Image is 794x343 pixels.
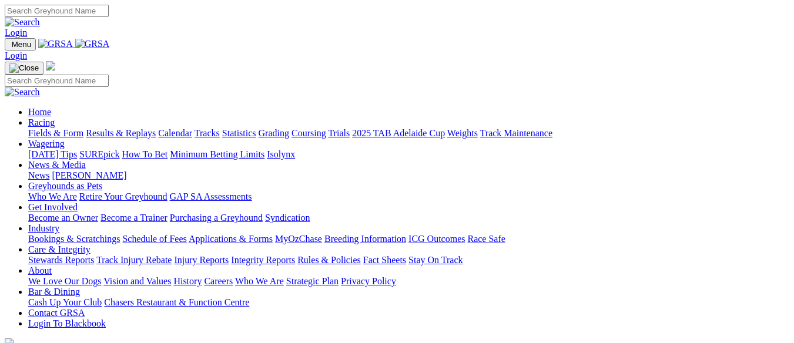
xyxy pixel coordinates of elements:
[122,234,186,244] a: Schedule of Fees
[103,276,171,286] a: Vision and Values
[189,234,273,244] a: Applications & Forms
[28,202,78,212] a: Get Involved
[222,128,256,138] a: Statistics
[28,149,77,159] a: [DATE] Tips
[5,5,109,17] input: Search
[28,191,789,202] div: Greyhounds as Pets
[480,128,552,138] a: Track Maintenance
[28,139,65,149] a: Wagering
[5,17,40,28] img: Search
[328,128,350,138] a: Trials
[79,149,119,159] a: SUREpick
[408,255,463,265] a: Stay On Track
[28,308,85,318] a: Contact GRSA
[352,128,445,138] a: 2025 TAB Adelaide Cup
[12,40,31,49] span: Menu
[170,213,263,223] a: Purchasing a Greyhound
[28,234,120,244] a: Bookings & Scratchings
[231,255,295,265] a: Integrity Reports
[28,117,55,127] a: Racing
[5,28,27,38] a: Login
[28,170,49,180] a: News
[28,128,789,139] div: Racing
[174,255,229,265] a: Injury Reports
[170,191,252,201] a: GAP SA Assessments
[28,318,106,328] a: Login To Blackbook
[28,276,789,287] div: About
[28,255,94,265] a: Stewards Reports
[170,149,264,159] a: Minimum Betting Limits
[96,255,172,265] a: Track Injury Rebate
[235,276,284,286] a: Who We Are
[28,297,102,307] a: Cash Up Your Club
[28,128,83,138] a: Fields & Form
[52,170,126,180] a: [PERSON_NAME]
[5,51,27,60] a: Login
[28,255,789,265] div: Care & Integrity
[363,255,406,265] a: Fact Sheets
[75,39,110,49] img: GRSA
[28,297,789,308] div: Bar & Dining
[158,128,192,138] a: Calendar
[286,276,339,286] a: Strategic Plan
[408,234,465,244] a: ICG Outcomes
[28,107,51,117] a: Home
[86,128,156,138] a: Results & Replays
[5,38,36,51] button: Toggle navigation
[46,61,55,70] img: logo-grsa-white.png
[28,244,91,254] a: Care & Integrity
[259,128,289,138] a: Grading
[173,276,202,286] a: History
[28,287,80,297] a: Bar & Dining
[28,160,86,170] a: News & Media
[100,213,167,223] a: Become a Trainer
[104,297,249,307] a: Chasers Restaurant & Function Centre
[324,234,406,244] a: Breeding Information
[265,213,310,223] a: Syndication
[467,234,505,244] a: Race Safe
[28,149,789,160] div: Wagering
[447,128,478,138] a: Weights
[341,276,396,286] a: Privacy Policy
[28,265,52,275] a: About
[5,62,43,75] button: Toggle navigation
[28,170,789,181] div: News & Media
[122,149,168,159] a: How To Bet
[28,213,789,223] div: Get Involved
[28,213,98,223] a: Become an Owner
[292,128,326,138] a: Coursing
[28,276,101,286] a: We Love Our Dogs
[5,75,109,87] input: Search
[9,63,39,73] img: Close
[267,149,295,159] a: Isolynx
[28,181,102,191] a: Greyhounds as Pets
[38,39,73,49] img: GRSA
[275,234,322,244] a: MyOzChase
[195,128,220,138] a: Tracks
[297,255,361,265] a: Rules & Policies
[5,87,40,97] img: Search
[28,234,789,244] div: Industry
[28,191,77,201] a: Who We Are
[204,276,233,286] a: Careers
[28,223,59,233] a: Industry
[79,191,167,201] a: Retire Your Greyhound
